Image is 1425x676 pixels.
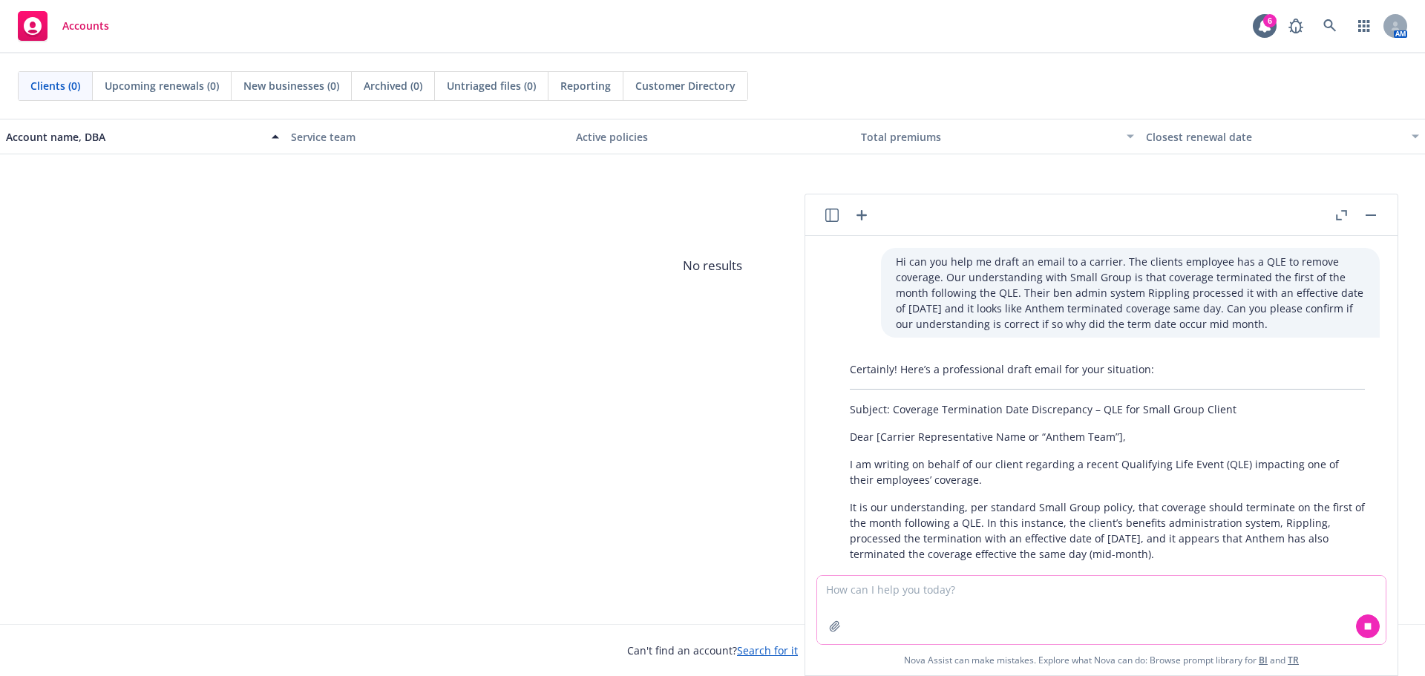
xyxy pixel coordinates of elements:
[861,129,1118,145] div: Total premiums
[30,78,80,93] span: Clients (0)
[850,429,1365,444] p: Dear [Carrier Representative Name or “Anthem Team”],
[1263,14,1277,27] div: 6
[737,643,798,657] a: Search for it
[627,643,798,658] span: Can't find an account?
[1281,11,1311,41] a: Report a Bug
[570,119,855,154] button: Active policies
[6,129,263,145] div: Account name, DBA
[1140,119,1425,154] button: Closest renewal date
[1288,654,1299,666] a: TR
[850,401,1365,417] p: Subject: Coverage Termination Date Discrepancy – QLE for Small Group Client
[560,78,611,93] span: Reporting
[291,129,564,145] div: Service team
[850,499,1365,562] p: It is our understanding, per standard Small Group policy, that coverage should terminate on the f...
[105,78,219,93] span: Upcoming renewals (0)
[285,119,570,154] button: Service team
[850,361,1365,377] p: Certainly! Here’s a professional draft email for your situation:
[447,78,536,93] span: Untriaged files (0)
[12,5,115,47] a: Accounts
[243,78,339,93] span: New businesses (0)
[1146,129,1403,145] div: Closest renewal date
[364,78,422,93] span: Archived (0)
[850,574,1365,620] p: Could you please confirm if our understanding of the standard termination rule is correct? If so,...
[896,254,1365,332] p: Hi can you help me draft an email to a carrier. The clients employee has a QLE to remove coverage...
[576,129,849,145] div: Active policies
[904,645,1299,675] span: Nova Assist can make mistakes. Explore what Nova can do: Browse prompt library for and
[855,119,1140,154] button: Total premiums
[1315,11,1345,41] a: Search
[850,456,1365,488] p: I am writing on behalf of our client regarding a recent Qualifying Life Event (QLE) impacting one...
[635,78,736,93] span: Customer Directory
[62,20,109,32] span: Accounts
[1259,654,1268,666] a: BI
[1349,11,1379,41] a: Switch app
